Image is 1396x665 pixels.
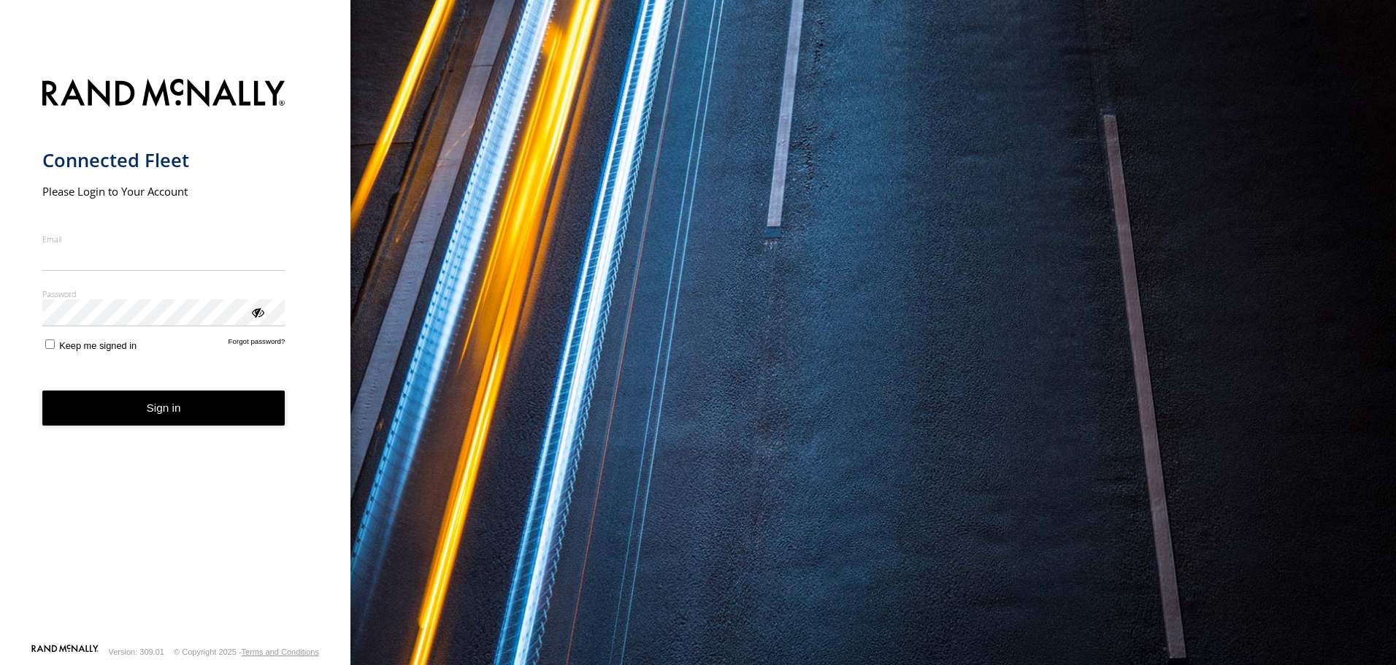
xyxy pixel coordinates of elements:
[42,76,285,113] img: Rand McNally
[42,184,285,199] h2: Please Login to Your Account
[42,70,309,643] form: main
[31,645,99,659] a: Visit our Website
[109,647,164,656] div: Version: 309.01
[242,647,319,656] a: Terms and Conditions
[45,339,55,349] input: Keep me signed in
[229,337,285,351] a: Forgot password?
[174,647,319,656] div: © Copyright 2025 -
[42,234,285,245] label: Email
[42,288,285,299] label: Password
[42,391,285,426] button: Sign in
[42,148,285,172] h1: Connected Fleet
[250,304,264,319] div: ViewPassword
[59,340,137,351] span: Keep me signed in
